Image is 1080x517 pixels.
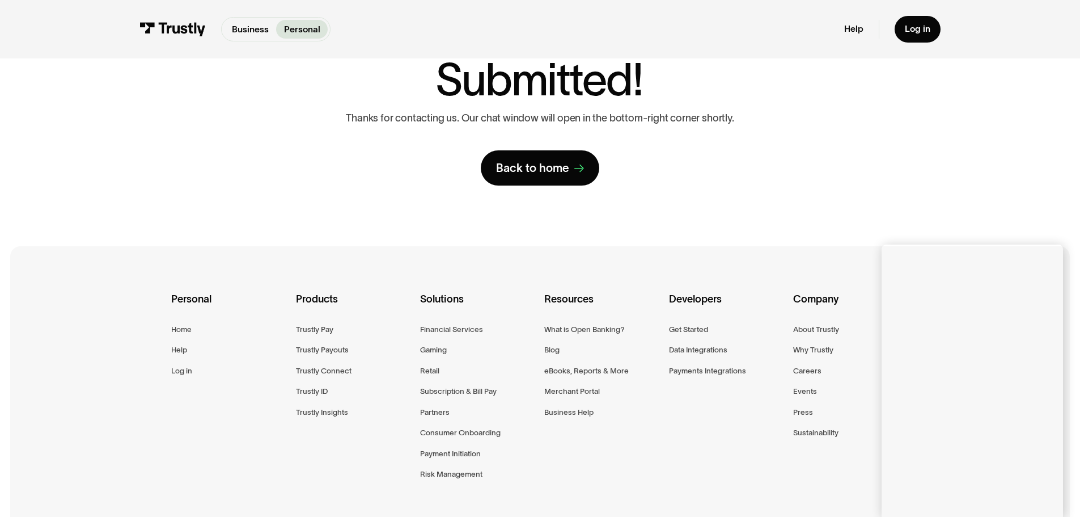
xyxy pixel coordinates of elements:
[481,150,600,186] a: Back to home
[296,406,348,419] a: Trustly Insights
[284,23,320,36] p: Personal
[793,323,839,336] a: About Trustly
[793,343,833,356] a: Why Trustly
[669,364,746,377] a: Payments Integrations
[171,364,192,377] a: Log in
[544,406,594,419] a: Business Help
[420,426,501,439] a: Consumer Onboarding
[296,291,411,323] div: Products
[420,406,450,419] a: Partners
[544,291,659,323] div: Resources
[276,20,328,39] a: Personal
[346,112,734,125] p: Thanks for contacting us. Our chat window will open in the bottom-right corner shortly.
[420,291,535,323] div: Solutions
[544,323,624,336] a: What is Open Banking?
[544,385,600,398] a: Merchant Portal
[895,16,941,43] a: Log in
[224,20,276,39] a: Business
[296,323,333,336] a: Trustly Pay
[171,323,192,336] a: Home
[669,323,708,336] a: Get Started
[905,23,930,35] div: Log in
[844,23,863,35] a: Help
[793,385,817,398] a: Events
[882,245,1063,517] iframe: Chat Window
[669,291,784,323] div: Developers
[296,364,351,377] a: Trustly Connect
[435,58,642,102] h1: Submitted!
[296,385,328,398] a: Trustly ID
[793,364,821,377] a: Careers
[420,343,447,356] a: Gaming
[232,23,269,36] p: Business
[171,291,286,323] div: Personal
[139,22,206,36] img: Trustly Logo
[793,426,838,439] a: Sustainability
[793,406,813,419] a: Press
[793,291,908,323] div: Company
[171,343,187,356] a: Help
[544,364,629,377] a: eBooks, Reports & More
[669,343,727,356] a: Data Integrations
[420,468,482,481] a: Risk Management
[420,323,483,336] a: Financial Services
[496,161,569,175] div: Back to home
[420,447,481,460] a: Payment Initiation
[420,364,439,377] a: Retail
[296,343,349,356] a: Trustly Payouts
[544,343,560,356] a: Blog
[420,385,497,398] a: Subscription & Bill Pay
